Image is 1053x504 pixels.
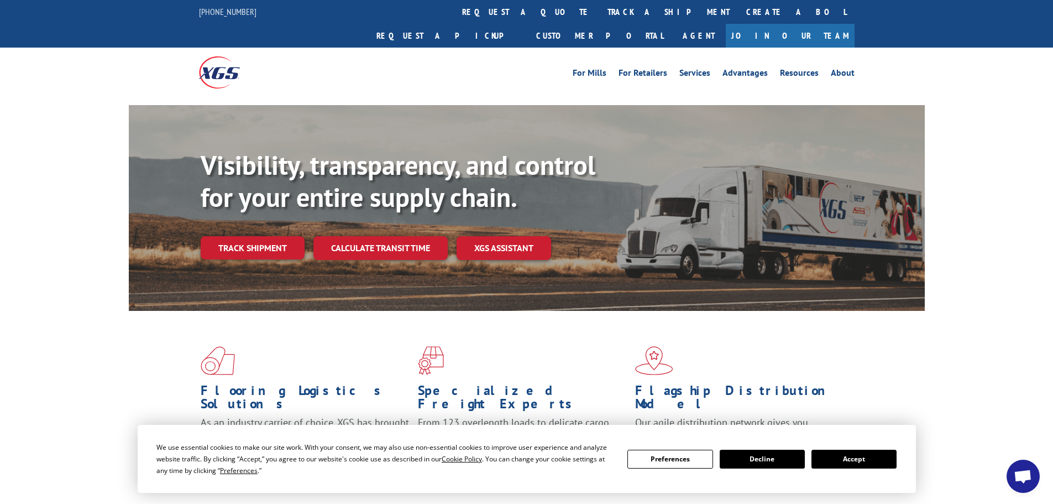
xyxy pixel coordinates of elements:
[418,416,627,465] p: From 123 overlength loads to delicate cargo, our experienced staff knows the best way to move you...
[726,24,855,48] a: Join Our Team
[635,384,844,416] h1: Flagship Distribution Model
[811,450,897,469] button: Accept
[418,346,444,375] img: xgs-icon-focused-on-flooring-red
[368,24,528,48] a: Request a pickup
[201,236,305,259] a: Track shipment
[627,450,713,469] button: Preferences
[201,416,409,455] span: As an industry carrier of choice, XGS has brought innovation and dedication to flooring logistics...
[720,450,805,469] button: Decline
[635,346,673,375] img: xgs-icon-flagship-distribution-model-red
[220,466,258,475] span: Preferences
[679,69,710,81] a: Services
[635,416,839,442] span: Our agile distribution network gives you nationwide inventory management on demand.
[1007,460,1040,493] a: Open chat
[199,6,256,17] a: [PHONE_NUMBER]
[201,148,595,214] b: Visibility, transparency, and control for your entire supply chain.
[442,454,482,464] span: Cookie Policy
[313,236,448,260] a: Calculate transit time
[573,69,606,81] a: For Mills
[780,69,819,81] a: Resources
[528,24,672,48] a: Customer Portal
[418,384,627,416] h1: Specialized Freight Experts
[672,24,726,48] a: Agent
[457,236,551,260] a: XGS ASSISTANT
[619,69,667,81] a: For Retailers
[201,346,235,375] img: xgs-icon-total-supply-chain-intelligence-red
[831,69,855,81] a: About
[138,425,916,493] div: Cookie Consent Prompt
[201,384,410,416] h1: Flooring Logistics Solutions
[722,69,768,81] a: Advantages
[156,441,614,476] div: We use essential cookies to make our site work. With your consent, we may also use non-essential ...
